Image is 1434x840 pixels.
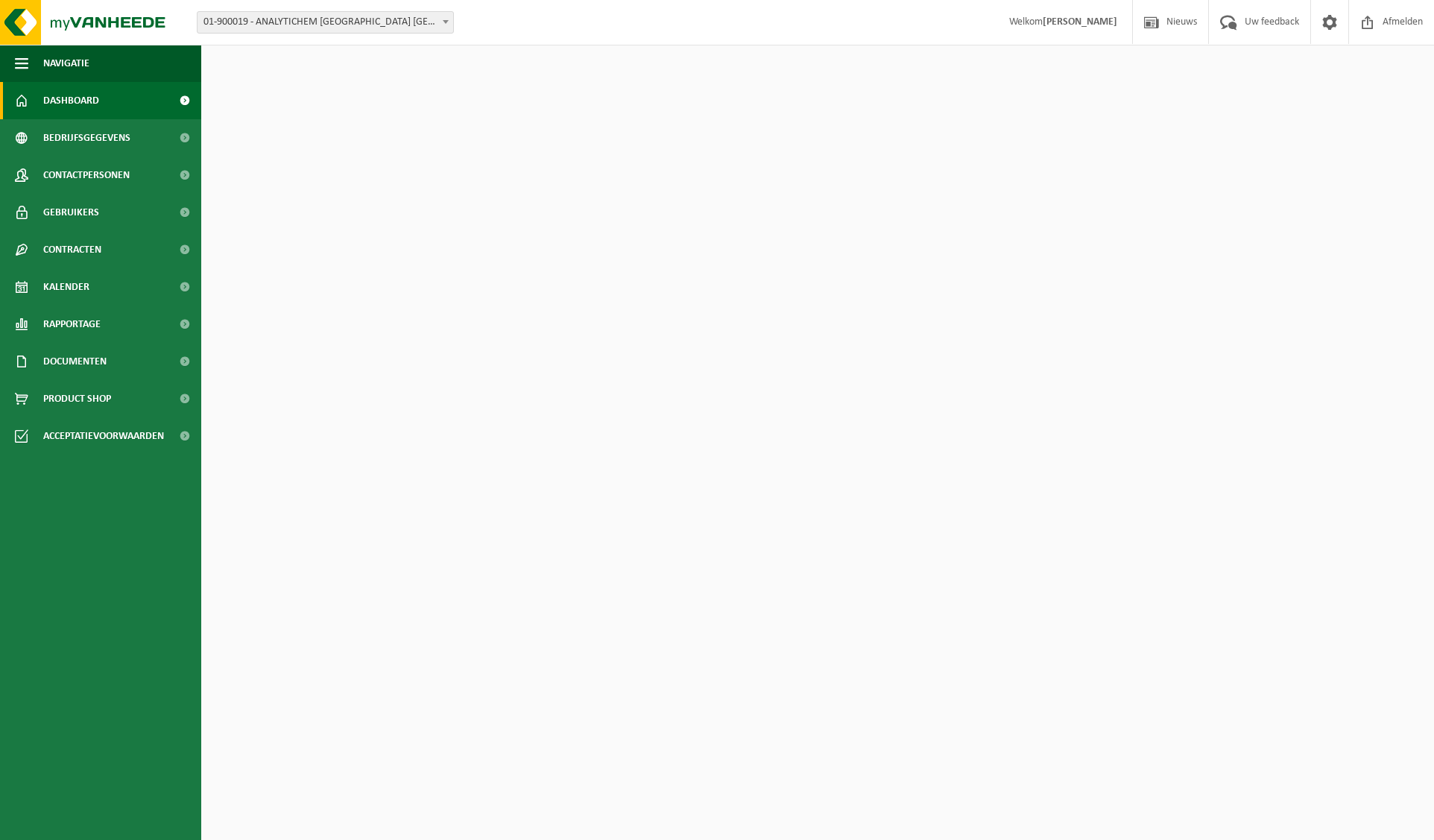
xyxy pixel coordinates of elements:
span: Contactpersonen [43,157,130,194]
span: 01-900019 - ANALYTICHEM BELGIUM NV - ZEDELGEM [198,12,453,33]
span: Rapportage [43,306,101,343]
span: Kalender [43,268,89,306]
span: Bedrijfsgegevens [43,119,130,157]
span: Documenten [43,343,107,380]
span: 01-900019 - ANALYTICHEM BELGIUM NV - ZEDELGEM [197,11,454,34]
span: Gebruikers [43,194,99,231]
span: Acceptatievoorwaarden [43,417,164,455]
strong: [PERSON_NAME] [1043,16,1117,28]
span: Product Shop [43,380,111,417]
span: Dashboard [43,82,99,119]
span: Contracten [43,231,101,268]
span: Navigatie [43,45,89,82]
